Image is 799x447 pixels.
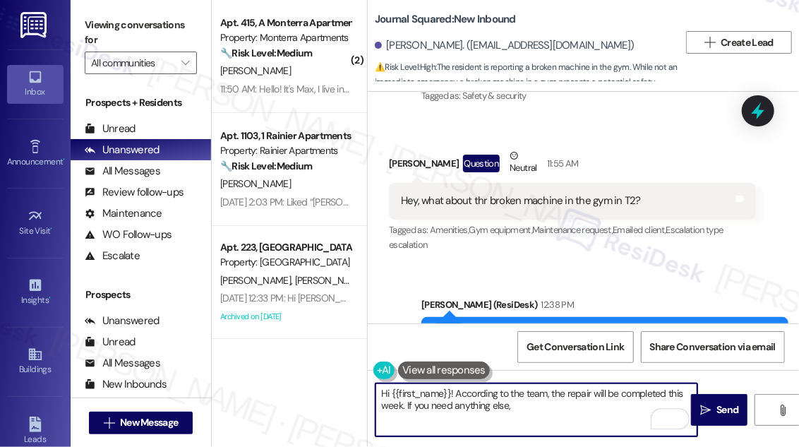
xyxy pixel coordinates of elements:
div: Apt. 415, A Monterra Apartments [220,16,351,30]
span: • [49,293,51,303]
div: [PERSON_NAME] [389,148,756,183]
img: ResiDesk Logo [20,12,49,38]
a: Site Visit • [7,204,64,242]
span: Get Conversation Link [527,340,624,354]
div: Property: [GEOGRAPHIC_DATA] [220,255,351,270]
span: Escalation type escalation [389,224,723,251]
div: [PERSON_NAME]. ([EMAIL_ADDRESS][DOMAIN_NAME]) [375,38,635,53]
span: • [51,224,53,234]
div: Unanswered [85,143,160,157]
div: All Messages [85,356,160,371]
span: [PERSON_NAME] [220,274,295,287]
span: Emailed client , [613,224,666,236]
input: All communities [91,52,174,74]
strong: 🔧 Risk Level: Medium [220,47,312,59]
div: Apt. 223, [GEOGRAPHIC_DATA] [220,240,351,255]
div: Unanswered [85,314,160,328]
div: Prospects + Residents [71,95,211,110]
i:  [704,37,715,48]
div: Question [463,155,500,172]
span: Safety & security [462,90,527,102]
span: Create Lead [721,35,774,50]
div: 12:38 PM [538,297,575,312]
div: [PERSON_NAME] (ResiDesk) [421,297,788,317]
div: Property: Rainier Apartments [220,143,351,158]
i:  [181,57,189,68]
div: Prospects [71,287,211,302]
span: Send [716,403,738,417]
div: WO Follow-ups [85,227,172,242]
span: Gym equipment , [469,224,532,236]
a: Inbox [7,65,64,103]
div: 11:55 AM [543,156,579,171]
div: Property: Monterra Apartments [220,30,351,45]
span: [PERSON_NAME] [220,64,291,77]
strong: ⚠️ Risk Level: High [375,61,435,73]
div: Archived on [DATE] [219,308,352,326]
span: New Message [120,415,178,430]
div: Unread [85,335,136,350]
i:  [104,417,114,429]
span: Amenities , [430,224,469,236]
span: Maintenance request , [532,224,613,236]
div: Hey, what about thr broken machine in the gym in T2? [401,193,641,208]
i:  [700,405,711,416]
div: Apt. 1103, 1 Rainier Apartments [220,129,351,143]
span: : The resident is reporting a broken machine in the gym. While not an immediate emergency, a brok... [375,60,679,121]
button: Share Conversation via email [641,331,785,363]
button: Send [691,394,747,426]
textarea: To enrich screen reader interactions, please activate Accessibility in Grammarly extension settings [376,383,697,436]
div: Tagged as: [389,220,756,256]
i:  [778,405,788,416]
button: Create Lead [686,31,792,54]
span: • [63,155,65,165]
div: Neutral [507,148,539,178]
span: Share Conversation via email [650,340,776,354]
label: Viewing conversations for [85,14,197,52]
b: Journal Squared: New Inbound [375,12,516,27]
span: [PERSON_NAME] [220,177,291,190]
div: Tagged as: [421,85,788,106]
a: Insights • [7,273,64,311]
div: All Messages [85,164,160,179]
div: Unread [85,121,136,136]
div: Review follow-ups [85,185,184,200]
strong: 🔧 Risk Level: Medium [220,160,312,172]
div: Escalate [85,249,140,263]
a: Buildings [7,342,64,381]
span: [PERSON_NAME] [295,274,366,287]
button: Get Conversation Link [517,331,633,363]
div: Maintenance [85,206,162,221]
button: New Message [89,412,193,434]
div: New Inbounds [85,377,167,392]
